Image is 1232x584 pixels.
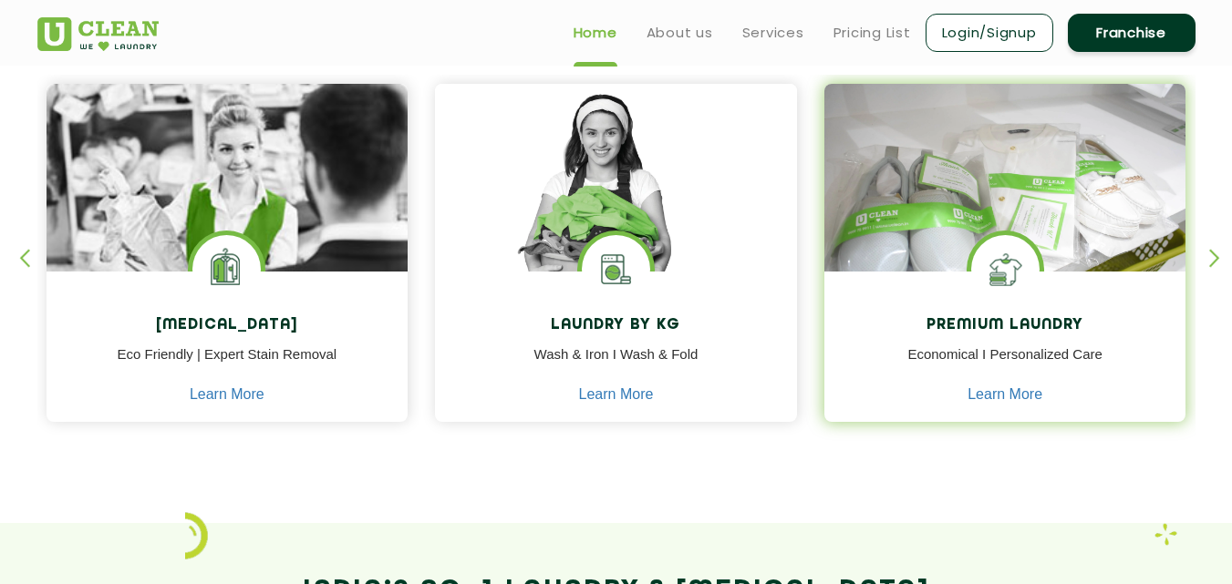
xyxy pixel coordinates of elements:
img: Laundry Services near me [192,235,261,303]
p: Economical I Personalized Care [838,344,1173,385]
img: a girl with laundry basket [435,84,797,324]
a: Home [574,22,617,44]
a: Services [742,22,804,44]
p: Eco Friendly | Expert Stain Removal [60,344,395,385]
a: Learn More [190,386,264,403]
img: laundry washing machine [582,235,650,303]
h4: [MEDICAL_DATA] [60,317,395,334]
img: laundry done shoes and clothes [824,84,1186,324]
img: UClean Laundry and Dry Cleaning [37,17,159,51]
a: About us [647,22,713,44]
a: Login/Signup [926,14,1053,52]
h4: Laundry by Kg [449,317,783,334]
a: Pricing List [833,22,911,44]
img: Laundry wash and iron [1154,523,1177,546]
a: Learn More [579,386,654,403]
a: Franchise [1068,14,1196,52]
p: Wash & Iron I Wash & Fold [449,344,783,385]
h4: Premium Laundry [838,317,1173,334]
a: Learn More [968,386,1042,403]
img: icon_2.png [185,512,208,559]
img: Drycleaners near me [47,84,409,374]
img: Shoes Cleaning [971,235,1040,303]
